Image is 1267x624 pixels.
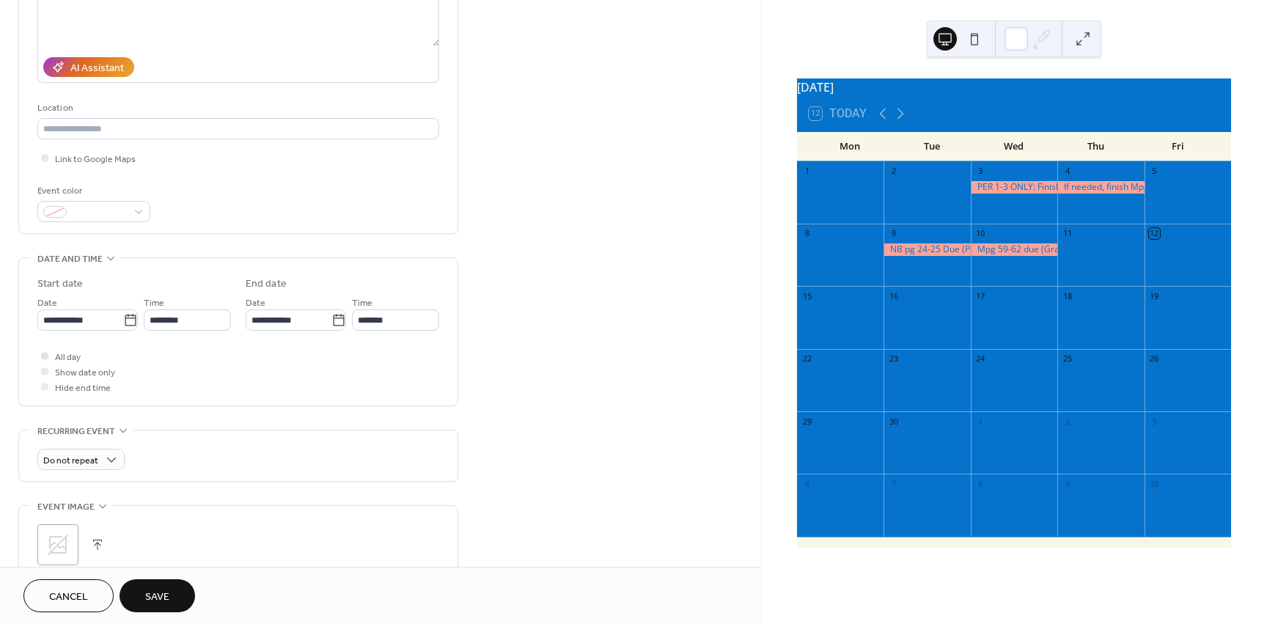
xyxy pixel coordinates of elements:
[1062,416,1073,427] div: 2
[1149,228,1160,239] div: 12
[1149,478,1160,489] div: 10
[37,276,83,292] div: Start date
[1062,290,1073,301] div: 18
[70,61,124,76] div: AI Assistant
[1062,166,1073,177] div: 4
[37,252,103,267] span: Date and time
[37,183,147,199] div: Event color
[55,381,111,396] span: Hide end time
[797,78,1231,96] div: [DATE]
[809,132,891,161] div: Mon
[975,353,986,364] div: 24
[352,296,372,311] span: Time
[1149,290,1160,301] div: 19
[888,478,899,489] div: 7
[975,478,986,489] div: 8
[1062,228,1073,239] div: 11
[888,353,899,364] div: 23
[888,290,899,301] div: 16
[1137,132,1219,161] div: Fri
[37,499,95,515] span: Event image
[971,181,1057,194] div: PER 1-3 ONLY: Finish pg 35, if needed (Physics Classroom)
[975,290,986,301] div: 17
[888,228,899,239] div: 9
[801,166,812,177] div: 1
[43,452,98,469] span: Do not repeat
[1062,353,1073,364] div: 25
[975,228,986,239] div: 10
[23,579,114,612] button: Cancel
[888,416,899,427] div: 30
[145,590,169,605] span: Save
[1149,353,1160,364] div: 26
[55,350,81,365] span: All day
[55,152,136,167] span: Link to Google Maps
[971,243,1057,256] div: Mpg 59-62 due (Graphs & Tracks)
[973,132,1055,161] div: Wed
[801,416,812,427] div: 29
[1149,416,1160,427] div: 3
[49,590,88,605] span: Cancel
[43,57,134,77] button: AI Assistant
[1057,181,1144,194] div: If needed, finish Mpg37 in NB pg19-20
[1062,478,1073,489] div: 9
[801,478,812,489] div: 6
[891,132,973,161] div: Tue
[975,166,986,177] div: 3
[801,228,812,239] div: 8
[55,365,115,381] span: Show date only
[37,296,57,311] span: Date
[801,290,812,301] div: 15
[144,296,164,311] span: Time
[801,353,812,364] div: 22
[120,579,195,612] button: Save
[1055,132,1137,161] div: Thu
[37,524,78,565] div: ;
[1149,166,1160,177] div: 5
[246,296,265,311] span: Date
[888,166,899,177] div: 2
[246,276,287,292] div: End date
[884,243,970,256] div: NB pg 24-25 Due (Position vs Time Graph Activity)
[37,100,436,116] div: Location
[37,424,115,439] span: Recurring event
[975,416,986,427] div: 1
